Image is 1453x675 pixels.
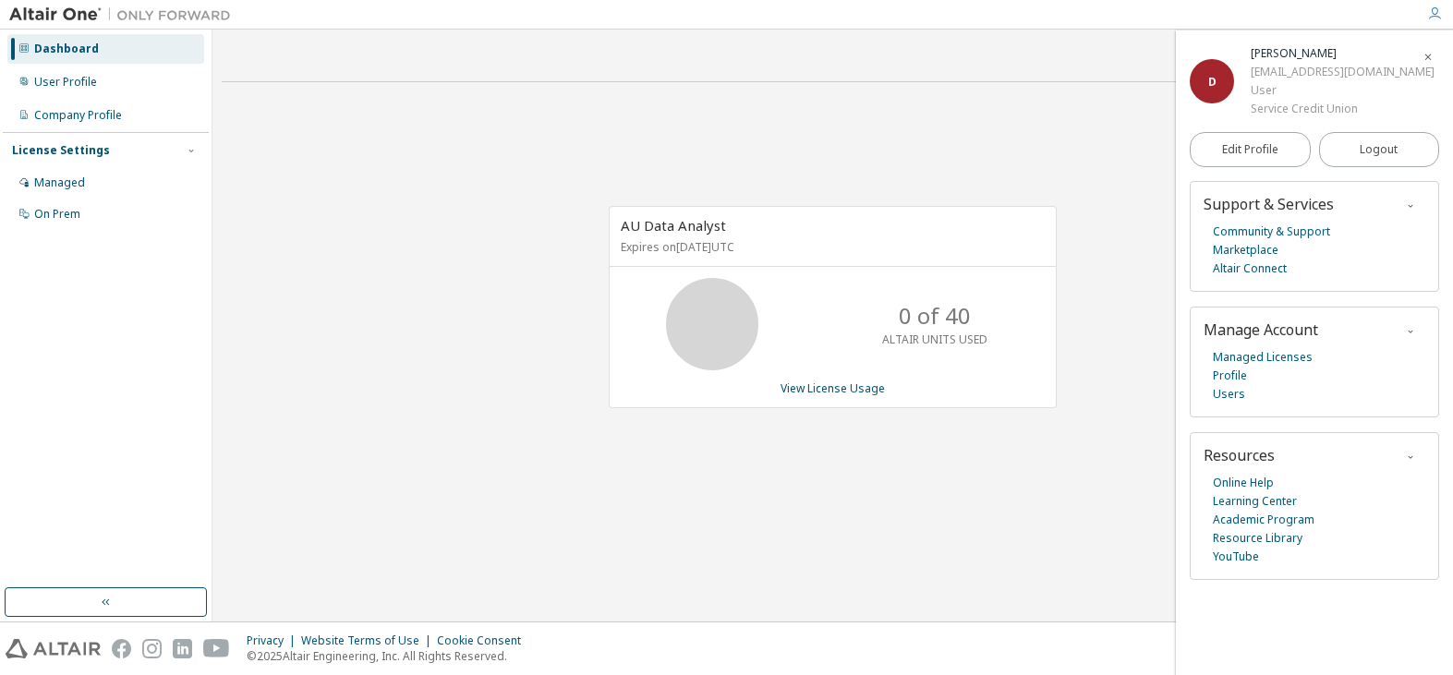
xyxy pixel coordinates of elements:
div: User Profile [34,75,97,90]
span: Manage Account [1204,319,1318,340]
a: Profile [1213,367,1247,385]
img: linkedin.svg [173,639,192,658]
p: © 2025 Altair Engineering, Inc. All Rights Reserved. [247,648,532,664]
span: Logout [1360,140,1398,159]
div: [EMAIL_ADDRESS][DOMAIN_NAME] [1251,63,1435,81]
a: View License Usage [781,380,885,396]
a: Learning Center [1213,492,1297,511]
div: On Prem [34,207,80,222]
a: Altair Connect [1213,259,1287,278]
div: Cookie Consent [437,633,532,648]
div: Managed [34,175,85,190]
div: Privacy [247,633,301,648]
div: Dashboard [34,42,99,56]
a: Resource Library [1213,529,1302,548]
button: Logout [1319,132,1440,167]
p: 0 of 40 [899,300,971,331]
div: User [1251,81,1435,100]
img: youtube.svg [203,639,230,658]
a: Academic Program [1213,511,1314,529]
span: Support & Services [1204,194,1334,214]
div: Dave Dyer [1251,44,1435,63]
a: Edit Profile [1190,132,1311,167]
div: License Settings [12,143,110,158]
div: Website Terms of Use [301,633,437,648]
a: Managed Licenses [1213,348,1313,367]
p: ALTAIR UNITS USED [882,331,987,347]
span: Edit Profile [1222,142,1278,157]
a: Community & Support [1213,223,1330,241]
a: YouTube [1213,548,1259,566]
div: Service Credit Union [1251,100,1435,118]
span: D [1208,74,1217,90]
span: Resources [1204,445,1275,465]
img: instagram.svg [142,639,162,658]
img: facebook.svg [112,639,131,658]
a: Marketplace [1213,241,1278,259]
a: Online Help [1213,474,1274,492]
img: altair_logo.svg [6,639,101,658]
span: AU Data Analyst [621,216,726,235]
p: Expires on [DATE] UTC [621,239,1040,255]
div: Company Profile [34,108,122,123]
img: Altair One [9,6,240,24]
a: Users [1213,385,1245,404]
